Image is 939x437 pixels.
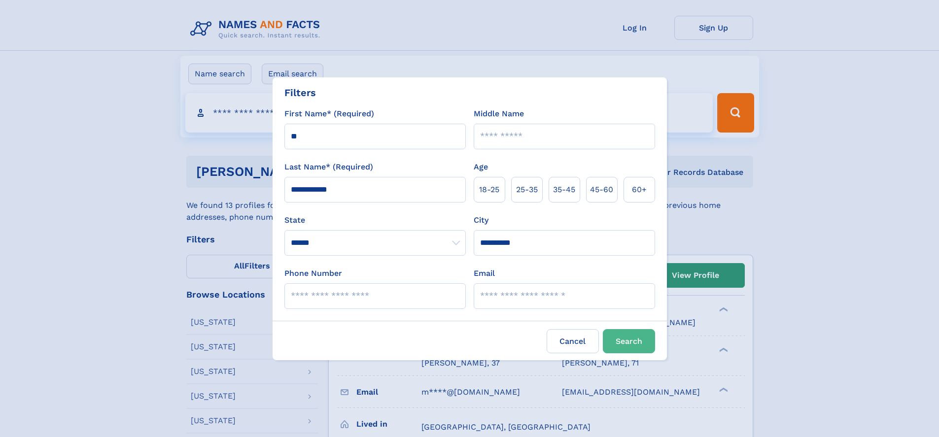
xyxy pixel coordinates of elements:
label: Middle Name [474,108,524,120]
span: 25‑35 [516,184,538,196]
label: Phone Number [284,268,342,279]
label: First Name* (Required) [284,108,374,120]
span: 60+ [632,184,647,196]
label: Age [474,161,488,173]
label: City [474,214,488,226]
button: Search [603,329,655,353]
label: Last Name* (Required) [284,161,373,173]
label: Cancel [547,329,599,353]
span: 35‑45 [553,184,575,196]
div: Filters [284,85,316,100]
label: State [284,214,466,226]
span: 45‑60 [590,184,613,196]
span: 18‑25 [479,184,499,196]
label: Email [474,268,495,279]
